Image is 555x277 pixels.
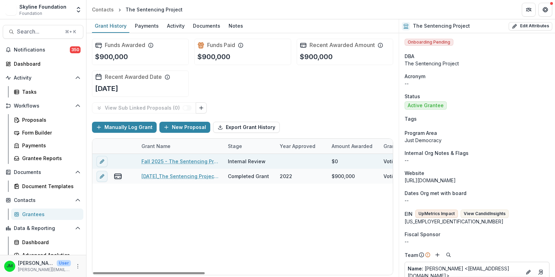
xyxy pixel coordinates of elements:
a: Proposals [11,114,83,126]
button: Open Data & Reporting [3,223,83,234]
div: Jenny Montoya [7,264,13,268]
a: Dashboard [11,237,83,248]
span: Notifications [14,47,70,53]
p: $900,000 [95,52,128,62]
button: Export Grant History [213,122,280,133]
div: Stage [224,139,276,154]
button: Open Workflows [3,100,83,111]
div: Year approved [276,139,327,154]
button: Open Activity [3,72,83,83]
span: DBA [405,53,414,60]
button: Open entity switcher [74,3,83,17]
span: Activity [14,75,72,81]
div: Grantees [22,211,78,218]
button: View Sub Linked Proposals (0) [92,102,196,113]
div: Contacts [92,6,114,13]
div: Activity [164,21,187,31]
a: [URL][DOMAIN_NAME] [405,177,456,183]
a: [DATE]_The Sentencing Project_900000 [141,173,220,180]
div: Documents [190,21,223,31]
button: Notifications350 [3,44,83,55]
a: Grantee Reports [11,153,83,164]
button: Add [433,251,442,259]
div: ⌘ + K [64,28,77,36]
a: Tasks [11,86,83,98]
button: Edit Attributes [509,22,552,30]
h2: Funds Paid [207,42,235,48]
button: view-payments [114,172,122,181]
a: Advanced Analytics [11,249,83,261]
div: Grant Name [137,139,224,154]
div: Document Templates [22,183,78,190]
div: Voting rights project [383,158,427,165]
a: Payments [132,19,161,33]
div: Notes [226,21,246,31]
h2: Funds Awarded [105,42,145,48]
div: Grant Title [379,139,431,154]
button: edit [96,171,108,182]
span: Tags [405,115,417,122]
span: Acronym [405,73,425,80]
p: Team [405,251,418,259]
span: Foundation [19,10,42,17]
div: 2022 [280,173,292,180]
span: Documents [14,169,72,175]
span: Data & Reporting [14,225,72,231]
p: $900,000 [300,52,333,62]
div: Proposals [22,116,78,123]
div: $900,000 [332,173,355,180]
button: Search... [3,25,83,39]
button: Edit [524,268,533,276]
a: Dashboard [3,58,83,70]
div: Amount Awarded [327,139,379,154]
button: UpMetrics Impact [415,210,458,218]
span: 350 [70,46,81,53]
div: Grant Name [137,142,175,150]
div: Advanced Analytics [22,251,78,259]
button: Open Documents [3,167,83,178]
h2: Recent Awarded Date [105,74,162,80]
p: EIN [405,210,413,218]
button: View CandidInsights [461,210,509,218]
div: Amount Awarded [327,142,377,150]
span: Internal Org Notes & Flags [405,149,469,157]
p: [PERSON_NAME] [18,259,54,267]
a: Payments [11,140,83,151]
div: Form Builder [22,129,78,136]
a: Notes [226,19,246,33]
div: $0 [332,158,338,165]
p: [PERSON_NAME][EMAIL_ADDRESS][DOMAIN_NAME] [18,267,71,273]
button: Partners [522,3,536,17]
nav: breadcrumb [89,4,185,15]
div: The Sentencing Project [126,6,183,13]
div: Grant History [92,21,129,31]
div: Grant Title [379,142,414,150]
p: -- [405,157,549,164]
span: Workflows [14,103,72,109]
p: User [57,260,71,266]
span: Fiscal Sponsor [405,231,440,238]
p: $900,000 [197,52,230,62]
p: View Sub Linked Proposals ( 0 ) [105,105,183,111]
img: Skyline Foundation [6,4,17,15]
div: [US_EMPLOYER_IDENTIFICATION_NUMBER] [405,218,549,225]
button: Search [444,251,453,259]
h2: The Sentencing Project [413,23,470,29]
div: Skyline Foundation [19,3,66,10]
span: Contacts [14,197,72,203]
button: Link Grants [196,102,207,113]
span: Status [405,93,420,100]
a: Document Templates [11,181,83,192]
a: Contacts [89,4,117,15]
a: Fall 2025 - The Sentencing Project - Renewal Application [141,158,220,165]
button: Open Contacts [3,195,83,206]
div: Dashboard [14,60,78,67]
div: Completed Grant [228,173,269,180]
span: Dates Org met with board [405,190,466,197]
span: Name : [408,266,423,271]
